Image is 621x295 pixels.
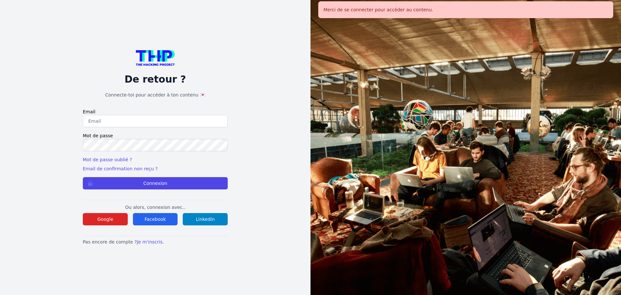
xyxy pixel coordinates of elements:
p: Ou alors, connexion avec.. [83,204,228,210]
div: Merci de se connecter pour accéder au contenu. [318,1,613,18]
a: Je m'inscris. [137,239,164,244]
button: Linkedin [183,213,228,225]
a: Email de confirmation non reçu ? [83,166,158,171]
a: Mot de passe oublié ? [83,157,132,162]
button: Google [83,213,128,225]
button: Facebook [133,213,178,225]
h1: Connecte-toi pour accéder à ton contenu 💌 [83,92,228,98]
p: De retour ? [83,74,228,85]
img: logo [136,50,175,66]
label: Mot de passe [83,132,228,139]
p: Pas encore de compte ? [83,239,228,245]
button: Connexion [83,177,228,189]
label: Email [83,108,228,115]
input: Email [83,115,228,127]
